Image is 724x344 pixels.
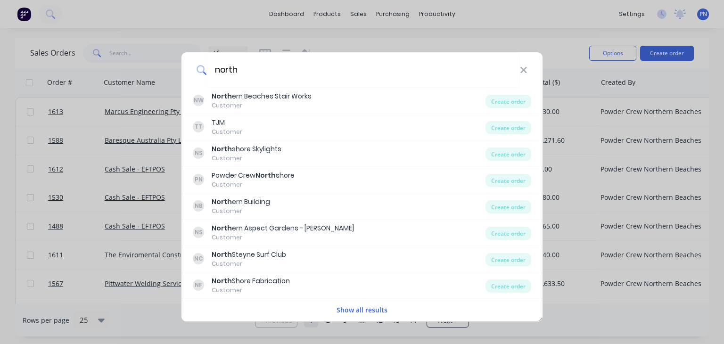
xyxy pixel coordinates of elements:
div: ern Building [212,197,270,207]
div: Customer [212,154,281,163]
div: Shore Fabrication [212,276,290,286]
div: TJM [212,118,242,128]
b: North [212,197,232,206]
div: shore Skylights [212,144,281,154]
div: Create order [485,174,531,187]
div: TT [193,121,204,132]
div: Create order [485,227,531,240]
div: Powder Crew shore [212,171,295,180]
div: Customer [212,101,312,110]
div: Customer [212,207,270,215]
div: Create order [485,147,531,161]
b: North [212,250,232,259]
div: Customer [212,286,290,295]
b: North [212,144,232,154]
div: Create order [485,253,531,266]
div: ern Beaches Stair Works [212,91,312,101]
div: NS [193,147,204,159]
div: Create order [485,200,531,213]
div: Create order [485,279,531,293]
div: NC [193,253,204,264]
b: North [212,223,232,233]
div: Customer [212,233,354,242]
b: North [212,91,232,101]
div: ern Aspect Gardens - [PERSON_NAME] [212,223,354,233]
div: Steyne Surf Club [212,250,286,260]
b: North [212,276,232,286]
div: Create order [485,95,531,108]
b: North [255,171,276,180]
div: NW [193,95,204,106]
div: Create order [485,121,531,134]
div: Customer [212,128,242,136]
div: PN [193,174,204,185]
div: NF [193,279,204,291]
div: NS [193,227,204,238]
div: Customer [212,180,295,189]
button: Show all results [334,304,390,315]
div: Customer [212,260,286,268]
input: Enter a customer name to create a new order... [207,52,520,88]
div: NB [193,200,204,212]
